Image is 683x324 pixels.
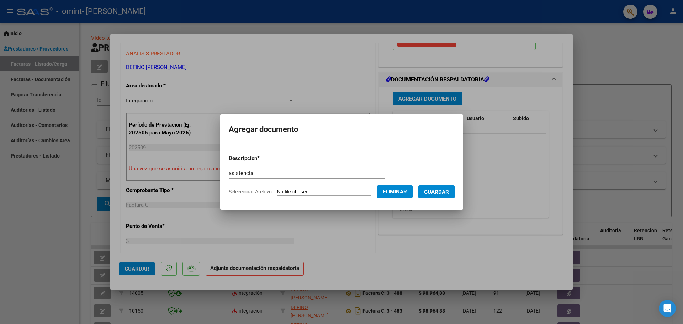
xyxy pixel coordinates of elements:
[659,300,676,317] div: Open Intercom Messenger
[418,185,455,198] button: Guardar
[424,189,449,195] span: Guardar
[229,154,297,163] p: Descripcion
[229,123,455,136] h2: Agregar documento
[229,189,272,195] span: Seleccionar Archivo
[377,185,413,198] button: Eliminar
[383,188,407,195] span: Eliminar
